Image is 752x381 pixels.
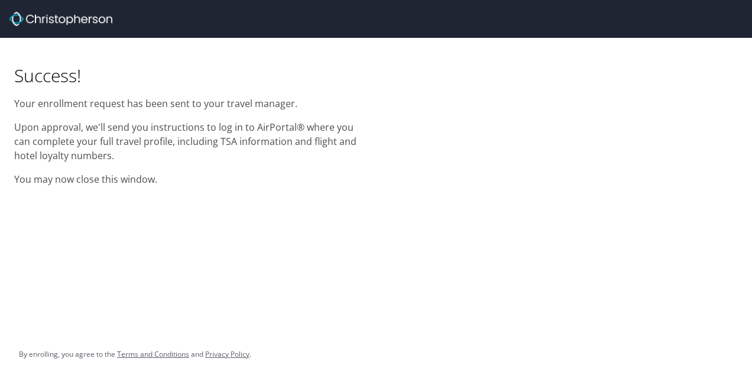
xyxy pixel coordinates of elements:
p: Upon approval, we'll send you instructions to log in to AirPortal® where you can complete your fu... [14,120,362,163]
a: Terms and Conditions [117,349,189,359]
div: By enrolling, you agree to the and . [19,340,251,369]
p: You may now close this window. [14,172,362,186]
img: cbt logo [9,12,112,26]
h1: Success! [14,64,362,87]
a: Privacy Policy [205,349,249,359]
p: Your enrollment request has been sent to your travel manager. [14,96,362,111]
